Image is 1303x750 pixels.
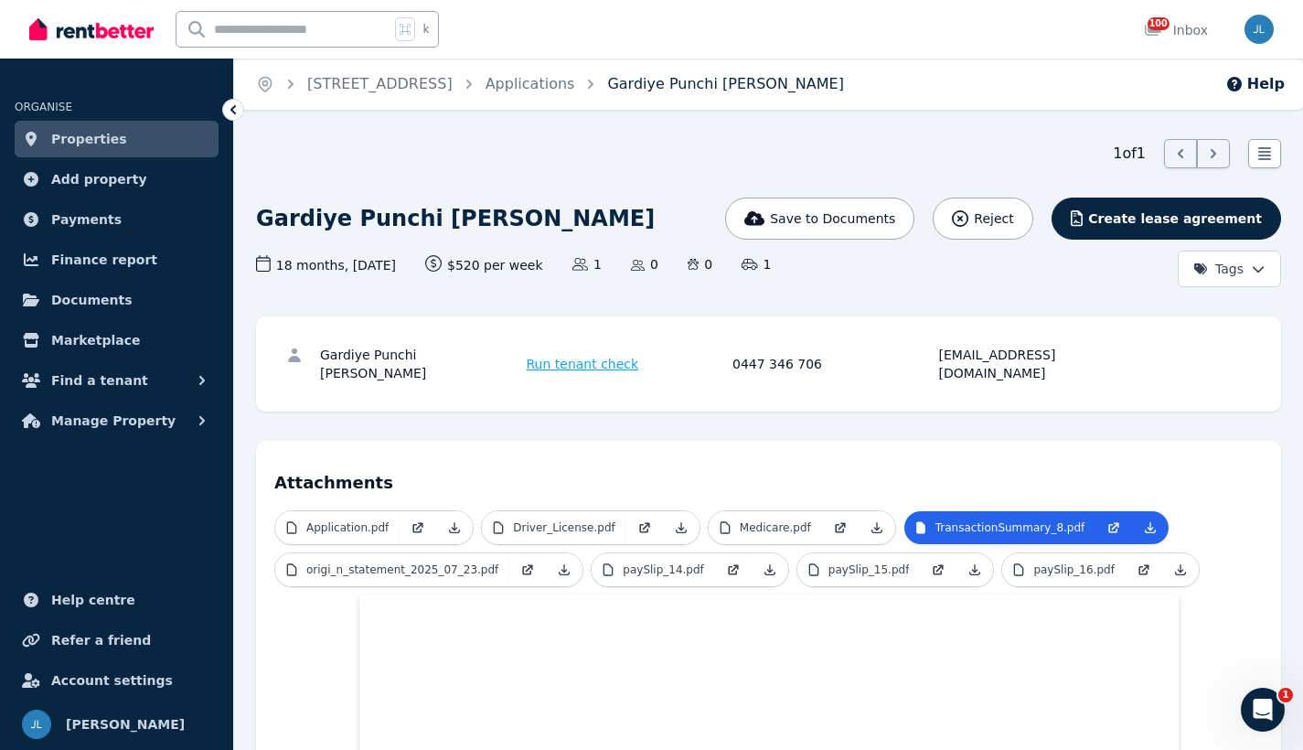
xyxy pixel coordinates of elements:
[663,511,700,544] a: Download Attachment
[275,553,509,586] a: origi_n_statement_2025_07_23.pdf
[592,553,715,586] a: paySlip_14.pdf
[1178,251,1281,287] button: Tags
[1225,73,1285,95] button: Help
[974,209,1013,228] span: Reject
[752,553,788,586] a: Download Attachment
[51,168,147,190] span: Add property
[15,101,72,113] span: ORGANISE
[15,201,219,238] a: Payments
[509,553,546,586] a: Open in new Tab
[920,553,956,586] a: Open in new Tab
[1162,553,1199,586] a: Download Attachment
[1144,21,1208,39] div: Inbox
[15,622,219,659] a: Refer a friend
[715,553,752,586] a: Open in new Tab
[1241,688,1285,732] iframe: Intercom live chat
[320,346,521,382] div: Gardiye Punchi [PERSON_NAME]
[607,75,844,92] a: Gardiye Punchi [PERSON_NAME]
[1126,553,1162,586] a: Open in new Tab
[572,255,602,273] span: 1
[436,511,473,544] a: Download Attachment
[306,520,389,535] p: Application.pdf
[307,75,453,92] a: [STREET_ADDRESS]
[956,553,993,586] a: Download Attachment
[482,511,625,544] a: Driver_License.pdf
[51,589,135,611] span: Help centre
[546,553,582,586] a: Download Attachment
[425,255,543,274] span: $520 per week
[822,511,859,544] a: Open in new Tab
[742,255,771,273] span: 1
[15,402,219,439] button: Manage Property
[15,322,219,359] a: Marketplace
[1244,15,1274,44] img: Joanne Lau
[51,128,127,150] span: Properties
[51,629,151,651] span: Refer a friend
[732,346,934,382] div: 0447 346 706
[1052,198,1281,240] button: Create lease agreement
[859,511,895,544] a: Download Attachment
[1193,260,1244,278] span: Tags
[1095,511,1132,544] a: Open in new Tab
[486,75,575,92] a: Applications
[631,255,658,273] span: 0
[797,553,921,586] a: paySlip_15.pdf
[1113,143,1146,165] span: 1 of 1
[709,511,822,544] a: Medicare.pdf
[828,562,910,577] p: paySlip_15.pdf
[527,355,639,373] span: Run tenant check
[939,346,1140,382] div: [EMAIL_ADDRESS][DOMAIN_NAME]
[935,520,1085,535] p: TransactionSummary_8.pdf
[740,520,811,535] p: Medicare.pdf
[15,241,219,278] a: Finance report
[274,459,1263,496] h4: Attachments
[22,710,51,739] img: Joanne Lau
[688,255,712,273] span: 0
[1148,17,1169,30] span: 100
[15,282,219,318] a: Documents
[1278,688,1293,702] span: 1
[306,562,498,577] p: origi_n_statement_2025_07_23.pdf
[1033,562,1115,577] p: paySlip_16.pdf
[513,520,614,535] p: Driver_License.pdf
[51,329,140,351] span: Marketplace
[256,255,396,274] span: 18 months , [DATE]
[15,662,219,699] a: Account settings
[15,582,219,618] a: Help centre
[422,22,429,37] span: k
[51,249,157,271] span: Finance report
[66,713,185,735] span: [PERSON_NAME]
[904,511,1096,544] a: TransactionSummary_8.pdf
[51,289,133,311] span: Documents
[400,511,436,544] a: Open in new Tab
[15,161,219,198] a: Add property
[770,209,895,228] span: Save to Documents
[275,511,400,544] a: Application.pdf
[933,198,1032,240] button: Reject
[234,59,866,110] nav: Breadcrumb
[1002,553,1126,586] a: paySlip_16.pdf
[256,204,655,233] h1: Gardiye Punchi [PERSON_NAME]
[1088,209,1262,228] span: Create lease agreement
[623,562,704,577] p: paySlip_14.pdf
[51,670,173,691] span: Account settings
[51,209,122,230] span: Payments
[51,370,148,391] span: Find a tenant
[626,511,663,544] a: Open in new Tab
[29,16,154,43] img: RentBetter
[725,198,915,240] button: Save to Documents
[15,362,219,399] button: Find a tenant
[1132,511,1169,544] a: Download Attachment
[15,121,219,157] a: Properties
[51,410,176,432] span: Manage Property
